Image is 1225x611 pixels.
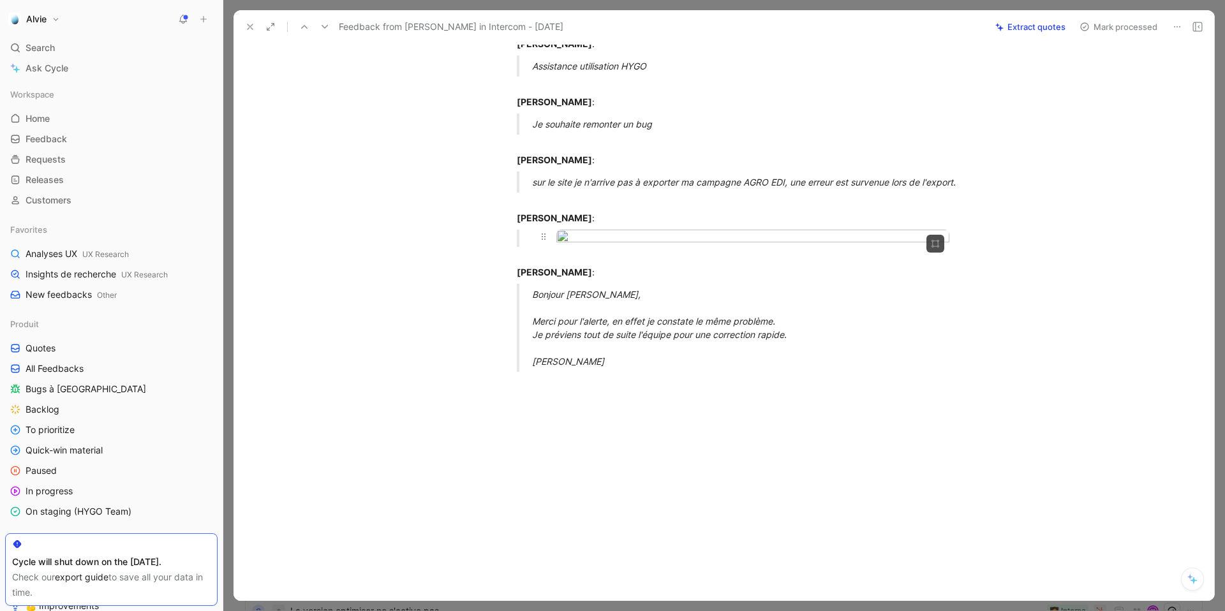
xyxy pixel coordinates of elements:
a: Requests [5,150,218,169]
span: Quick-win material [26,444,103,457]
span: Backlog [26,403,59,416]
a: To prioritize [5,420,218,439]
span: UX Research [82,249,129,259]
span: Favorites [10,223,47,236]
a: export guide [55,571,108,582]
div: : [517,82,958,108]
div: Workspace [5,85,218,104]
img: Alvie [8,13,21,26]
div: Je souhaite remonter un bug [532,117,974,131]
span: Other [97,290,117,300]
span: Feedback [26,133,67,145]
div: Produit [5,314,218,334]
span: In progress [26,485,73,497]
strong: [PERSON_NAME] [517,267,592,277]
a: Releases [5,170,218,189]
a: Customers [5,191,218,210]
span: Paused [26,464,57,477]
button: AlvieAlvie [5,10,63,28]
a: Quotes [5,339,218,358]
div: Check our to save all your data in time. [12,570,211,600]
span: Search [26,40,55,55]
a: New feedbacksOther [5,285,218,304]
strong: [PERSON_NAME] [517,154,592,165]
div: ProduitQuotesAll FeedbacksBugs à [GEOGRAPHIC_DATA]BacklogTo prioritizeQuick-win materialPausedIn ... [5,314,218,521]
div: : [517,140,958,166]
span: Home [26,112,50,125]
span: Analyses UX [26,247,129,261]
span: UX Research [121,270,168,279]
strong: [PERSON_NAME] [517,96,592,107]
span: Insights de recherche [26,268,168,281]
div: Favorites [5,220,218,239]
span: Produit [10,318,39,330]
a: Feedback [5,129,218,149]
span: Customers [26,194,71,207]
a: On staging (HYGO Team) [5,502,218,521]
button: Mark processed [1074,18,1163,36]
span: Releases [26,173,64,186]
span: On staging (HYGO Team) [26,505,131,518]
a: Analyses UXUX Research [5,244,218,263]
span: Quotes [26,342,56,355]
div: Search [5,38,218,57]
span: Bugs à [GEOGRAPHIC_DATA] [26,383,146,395]
span: Ask Cycle [26,61,68,76]
a: Insights de rechercheUX Research [5,265,218,284]
span: All Feedbacks [26,362,84,375]
h1: Alvie [26,13,47,25]
a: Bugs à [GEOGRAPHIC_DATA] [5,379,218,399]
a: Paused [5,461,218,480]
div: : [517,198,958,225]
span: Requests [26,153,66,166]
div: Assistance utilisation HYGO [532,59,974,73]
a: In progress [5,482,218,501]
span: New feedbacks [26,288,117,302]
a: Ask Cycle [5,59,218,78]
div: Insights [5,531,218,550]
div: Bonjour [PERSON_NAME], Merci pour l'alerte, en effet je constate le même problème. Je préviens to... [532,288,974,368]
a: Backlog [5,400,218,419]
span: To prioritize [26,423,75,436]
span: Feedback from [PERSON_NAME] in Intercom - [DATE] [339,19,563,34]
span: Workspace [10,88,54,101]
a: Home [5,109,218,128]
strong: [PERSON_NAME] [517,212,592,223]
div: sur le site je n'arrive pas à exporter ma campagne AGRO EDI, une erreur est survenue lors de l'ex... [532,175,974,189]
div: : [517,252,958,279]
a: Quick-win material [5,441,218,460]
a: All Feedbacks [5,359,218,378]
div: Cycle will shut down on the [DATE]. [12,554,211,570]
button: Extract quotes [990,18,1071,36]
